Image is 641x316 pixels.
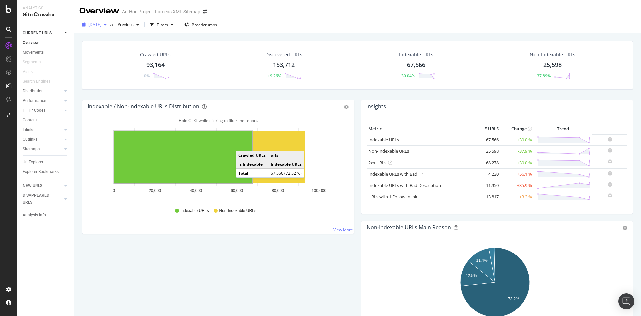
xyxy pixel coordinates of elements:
[23,136,62,143] a: Outlinks
[157,22,168,28] div: Filters
[23,68,33,75] div: Visits
[23,212,69,219] a: Analysis Info
[500,191,534,202] td: +3.2 %
[608,147,612,153] div: bell-plus
[23,159,69,166] a: Url Explorer
[368,137,399,143] a: Indexable URLs
[203,9,207,14] div: arrow-right-arrow-left
[608,182,612,187] div: bell-plus
[23,39,69,46] a: Overview
[231,188,243,193] text: 60,000
[608,159,612,164] div: bell-plus
[608,193,612,198] div: bell-plus
[190,188,202,193] text: 40,000
[508,297,519,301] text: 73.2%
[500,134,534,146] td: +30.0 %
[367,224,451,231] div: Non-Indexable URLs Main Reason
[23,88,62,95] a: Distribution
[23,5,68,11] div: Analytics
[268,160,304,169] td: Indexable URLs
[182,19,220,30] button: Breadcrumbs
[23,78,50,85] div: Search Engines
[366,102,386,111] h4: Insights
[23,49,44,56] div: Movements
[536,73,551,79] div: -37.89%
[265,51,302,58] div: Discovered URLs
[23,146,62,153] a: Sitemaps
[236,169,268,177] td: Total
[146,61,165,69] div: 93,164
[23,49,69,56] a: Movements
[23,126,62,133] a: Inlinks
[23,68,39,75] a: Visits
[368,160,386,166] a: 2xx URLs
[236,151,268,160] td: Crawled URLs
[534,124,592,134] th: Trend
[500,145,534,157] td: -37.9 %
[474,191,500,202] td: 13,817
[23,136,37,143] div: Outlinks
[23,88,44,95] div: Distribution
[23,159,43,166] div: Url Explorer
[79,19,110,30] button: [DATE]
[23,168,59,175] div: Explorer Bookmarks
[367,124,474,134] th: Metric
[476,258,488,263] text: 11.4%
[268,73,281,79] div: +9.26%
[23,182,62,189] a: NEW URLS
[368,171,424,177] a: Indexable URLs with Bad H1
[500,157,534,168] td: +30.0 %
[23,30,62,37] a: CURRENT URLS
[140,51,171,58] div: Crawled URLs
[115,22,134,27] span: Previous
[23,107,45,114] div: HTTP Codes
[23,39,39,46] div: Overview
[368,194,417,200] a: URLs with 1 Follow Inlink
[312,188,327,193] text: 100,000
[88,22,101,27] span: 2025 Sep. 26th
[333,227,353,233] a: View More
[219,208,256,214] span: Non-Indexable URLs
[122,8,200,15] div: Ad-Hoc Project: Lumens XML Sitemap
[113,188,115,193] text: 0
[23,78,57,85] a: Search Engines
[474,134,500,146] td: 67,566
[618,293,634,309] div: Open Intercom Messenger
[88,124,345,202] svg: A chart.
[23,168,69,175] a: Explorer Bookmarks
[23,59,41,66] div: Segments
[530,51,575,58] div: Non-Indexable URLs
[273,61,295,69] div: 153,712
[23,107,62,114] a: HTTP Codes
[623,226,627,230] div: gear
[149,188,161,193] text: 20,000
[368,182,441,188] a: Indexable URLs with Bad Description
[23,182,42,189] div: NEW URLS
[147,19,176,30] button: Filters
[500,124,534,134] th: Change
[180,208,209,214] span: Indexable URLs
[23,146,40,153] div: Sitemaps
[23,117,69,124] a: Content
[474,180,500,191] td: 11,950
[23,192,62,206] a: DISAPPEARED URLS
[344,105,349,109] div: gear
[23,117,37,124] div: Content
[23,11,68,19] div: SiteCrawler
[110,21,115,27] span: vs
[368,148,409,154] a: Non-Indexable URLs
[192,22,217,28] span: Breadcrumbs
[23,97,46,104] div: Performance
[399,51,433,58] div: Indexable URLs
[466,273,477,278] text: 12.5%
[407,61,425,69] div: 67,566
[23,59,47,66] a: Segments
[23,212,46,219] div: Analysis Info
[88,103,199,110] div: Indexable / Non-Indexable URLs Distribution
[474,157,500,168] td: 68,278
[268,151,304,160] td: urls
[608,170,612,176] div: bell-plus
[608,136,612,142] div: bell-plus
[500,168,534,180] td: +56.1 %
